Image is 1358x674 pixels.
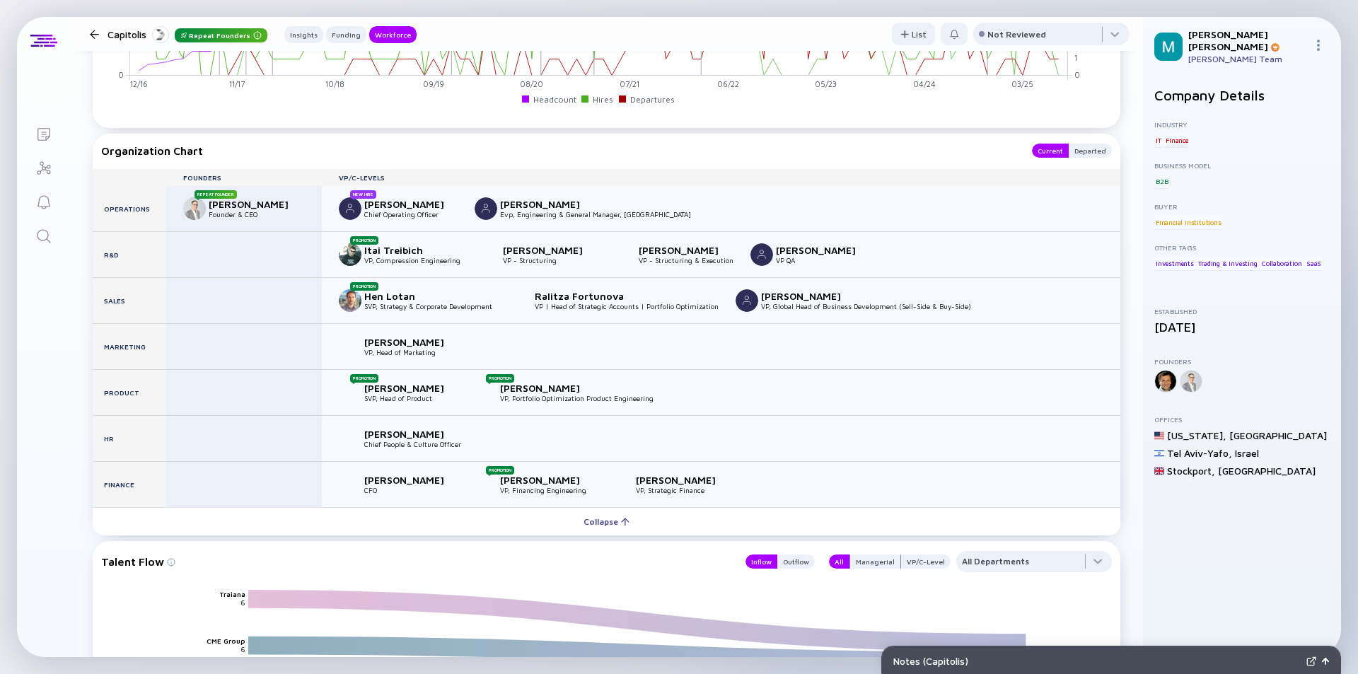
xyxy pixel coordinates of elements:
button: Inflow [745,554,777,569]
div: [PERSON_NAME] Team [1188,54,1307,64]
img: Nancy Henderson picture [477,243,500,266]
img: Jarrod Pierce picture [610,473,633,496]
text: 6 [240,598,245,607]
tspan: 07/21 [620,79,639,88]
text: Traiana [219,590,245,598]
div: VP - Structuring & Execution [639,256,733,265]
div: Marketing [93,324,166,369]
button: All [829,554,849,569]
img: Thomas Droumenq picture [339,381,361,404]
tspan: 06/22 [717,79,739,88]
img: Evelina Rosenstein Romero picture [736,289,758,312]
div: Workforce [369,28,417,42]
div: New Hire [350,190,376,199]
tspan: 10/18 [325,79,344,88]
a: Lists [17,116,70,150]
div: [PERSON_NAME] [636,474,729,486]
tspan: 0 [118,69,124,79]
img: Expand Notes [1306,656,1316,666]
button: Funding [326,26,366,43]
button: Managerial [849,554,901,569]
a: Search [17,218,70,252]
div: VP, Global Head of Business Development (Sell-Side & Buy-Side) [761,302,971,310]
button: Departed [1069,144,1112,158]
div: VP/C-Levels [322,173,1120,182]
a: Investor Map [17,150,70,184]
div: Stockport , [1167,465,1215,477]
div: Organization Chart [101,144,1018,158]
div: [US_STATE] , [1167,429,1226,441]
div: VP, Portfolio Optimization Product Engineering [500,394,654,402]
tspan: 04/24 [913,79,936,88]
div: Financial Institutions [1154,215,1223,229]
img: Open Notes [1322,658,1329,665]
div: Operations [93,186,166,231]
tspan: 09/19 [423,79,444,88]
div: R&D [93,232,166,277]
tspan: 12/16 [130,79,148,88]
div: Established [1154,307,1330,315]
div: [GEOGRAPHIC_DATA] [1218,465,1316,477]
div: Repeat Founders [175,28,267,42]
div: [GEOGRAPHIC_DATA] [1229,429,1327,441]
img: Amos Arev picture [475,197,497,220]
div: Itai Treibich [364,244,458,256]
div: [PERSON_NAME] [761,290,854,302]
div: Promotion [350,236,378,245]
div: [PERSON_NAME] [364,474,458,486]
div: VP - Structuring [503,256,596,265]
div: Current [1032,144,1069,158]
img: Amol Naik picture [339,197,361,220]
div: Offices [1154,415,1330,424]
div: [PERSON_NAME] [503,244,596,256]
div: Sales [93,278,166,323]
text: 6 [240,645,245,653]
img: Menu [1313,40,1324,51]
img: Shervyn von Hoerl picture [613,243,636,266]
img: Hen Lotan picture [339,289,361,312]
img: United States Flag [1154,431,1164,441]
div: Funding [326,28,366,42]
img: Israel Flag [1154,448,1164,458]
div: Ralitza Fortunova [535,290,628,302]
tspan: 08/20 [520,79,543,88]
div: VP | Head of Strategic Accounts | Portfolio Optimization [535,302,719,310]
text: CME Group [207,637,245,645]
tspan: 05/23 [815,79,837,88]
img: Gil Mandelzis picture [183,197,206,220]
div: Buyer [1154,202,1330,211]
div: Talent Flow [101,551,731,572]
button: Collapse [93,507,1120,535]
div: Repeat Founder [195,190,237,199]
div: [PERSON_NAME] [500,474,593,486]
div: Chief People & Culture Officer [364,440,461,448]
div: CFO [364,486,458,494]
tspan: 03/25 [1011,79,1033,88]
div: Founders [1154,357,1330,366]
div: Business Model [1154,161,1330,170]
div: [PERSON_NAME] [639,244,732,256]
h2: Company Details [1154,87,1330,103]
div: Not Reviewed [987,29,1046,40]
div: Israel [1235,447,1259,459]
button: Outflow [777,554,815,569]
div: HR [93,416,166,461]
div: IT [1154,133,1163,147]
button: List [892,23,935,45]
div: Promotion [486,374,514,383]
div: Collapse [575,511,638,533]
img: Andrew Lewert picture [475,381,497,404]
div: Investments [1154,256,1195,270]
button: VP/C-Level [901,554,951,569]
div: Trading & Investing [1197,256,1258,270]
div: Founders [166,173,322,182]
div: [PERSON_NAME] [PERSON_NAME] [1188,28,1307,52]
img: Shmulik Hasson picture [750,243,773,266]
